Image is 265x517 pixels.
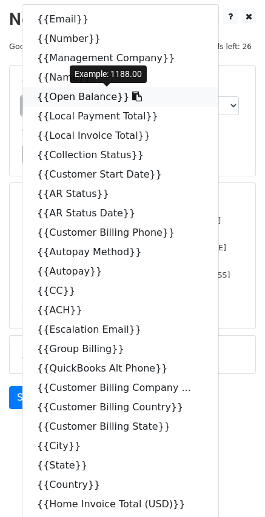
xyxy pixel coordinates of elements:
a: {{Home Invoice Total (USD)}} [22,495,218,514]
a: {{Local Invoice Total}} [22,126,218,145]
a: {{Customer Start Date}} [22,165,218,184]
a: {{State}} [22,456,218,475]
h2: New Campaign [9,9,256,30]
a: {{ACH}} [22,301,218,320]
a: {{AR Status Date}} [22,204,218,223]
a: {{CC}} [22,281,218,301]
a: {{Customer Billing Company ... [22,378,218,398]
a: {{Customer Billing Country}} [22,398,218,417]
a: {{Open Balance}} [22,87,218,107]
a: {{QuickBooks Alt Phone}} [22,359,218,378]
a: {{Escalation Email}} [22,320,218,339]
a: {{Email}} [22,10,218,29]
small: [EMAIL_ADDRESS][DOMAIN_NAME], [PERSON_NAME][EMAIL_ADDRESS][DOMAIN_NAME] [22,243,226,266]
a: {{Autopay Method}} [22,242,218,262]
a: {{Customer Billing Phone}} [22,223,218,242]
a: {{Group Billing}} [22,339,218,359]
a: {{Autopay}} [22,262,218,281]
div: Example: 1188.00 [70,65,147,83]
a: Send [9,386,49,409]
a: {{City}} [22,436,218,456]
iframe: Chat Widget [204,459,265,517]
a: {{AR Status}} [22,184,218,204]
a: {{Collection Status}} [22,145,218,165]
a: {{Management Company}} [22,48,218,68]
a: {{Name}} [22,68,218,87]
a: {{Country}} [22,475,218,495]
a: {{Customer Billing State}} [22,417,218,436]
small: Google Sheet: [9,42,174,51]
a: {{Number}} [22,29,218,48]
a: {{Local Payment Total}} [22,107,218,126]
